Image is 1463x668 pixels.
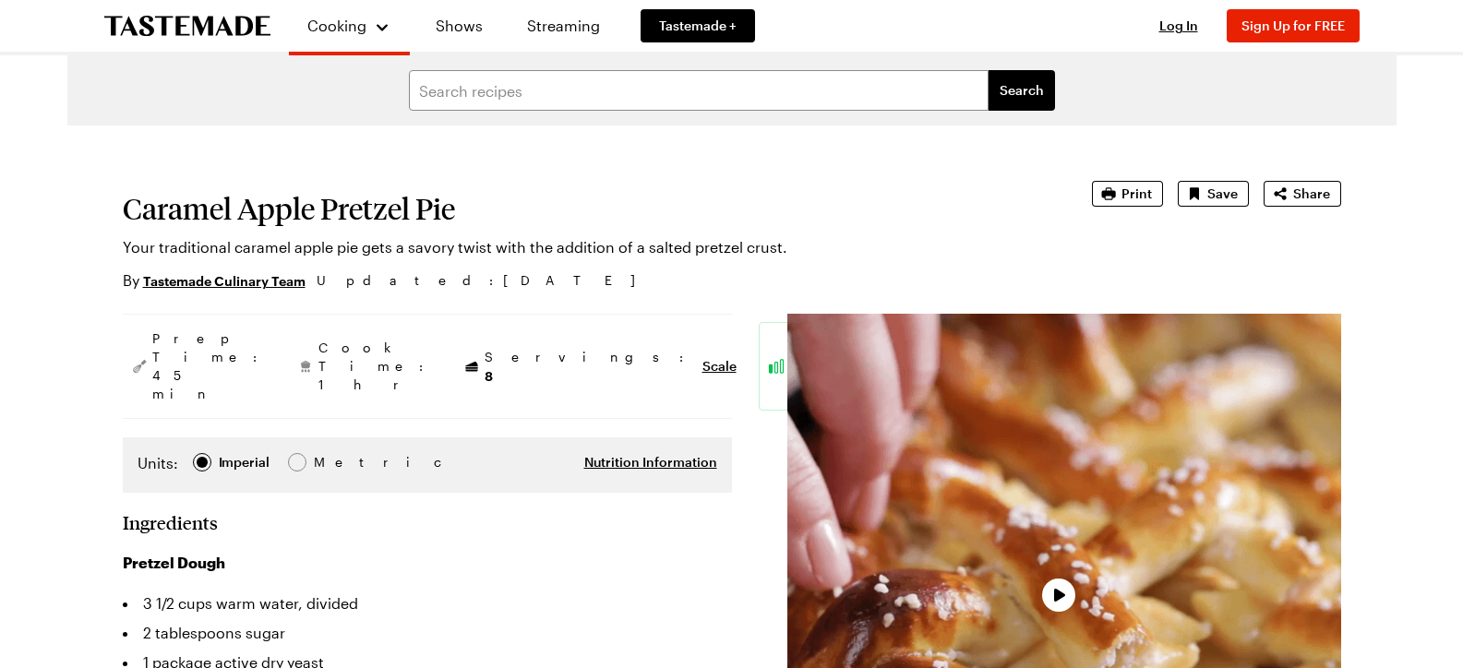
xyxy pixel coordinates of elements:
[143,270,306,291] a: Tastemade Culinary Team
[317,270,654,291] span: Updated : [DATE]
[123,511,218,533] h2: Ingredients
[1092,181,1163,207] button: Print
[314,452,353,472] div: Metric
[314,452,354,472] span: Metric
[123,192,1040,225] h1: Caramel Apple Pretzel Pie
[104,16,270,37] a: To Tastemade Home Page
[1159,18,1198,33] span: Log In
[641,9,755,42] a: Tastemade +
[1227,9,1360,42] button: Sign Up for FREE
[485,366,493,384] span: 8
[307,7,391,44] button: Cooking
[123,589,732,618] li: 3 1/2 cups warm water, divided
[152,329,267,403] span: Prep Time: 45 min
[1241,18,1345,33] span: Sign Up for FREE
[485,348,693,386] span: Servings:
[1178,181,1249,207] button: Save recipe
[138,452,353,478] div: Imperial Metric
[123,618,732,648] li: 2 tablespoons sugar
[409,70,989,111] input: Search recipes
[659,17,737,35] span: Tastemade +
[989,70,1055,111] button: filters
[123,236,1040,258] p: Your traditional caramel apple pie gets a savory twist with the addition of a salted pretzel crust.
[1264,181,1341,207] button: Share
[1142,17,1216,35] button: Log In
[123,552,732,574] h3: Pretzel Dough
[307,17,366,34] span: Cooking
[1000,81,1044,100] span: Search
[219,452,270,472] div: Imperial
[1293,185,1330,203] span: Share
[1207,185,1238,203] span: Save
[123,269,306,292] p: By
[1121,185,1152,203] span: Print
[1042,579,1075,612] button: Play Video
[584,453,717,471] button: Nutrition Information
[138,452,178,474] label: Units:
[318,339,433,394] span: Cook Time: 1 hr
[219,452,271,472] span: Imperial
[702,357,737,376] button: Scale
